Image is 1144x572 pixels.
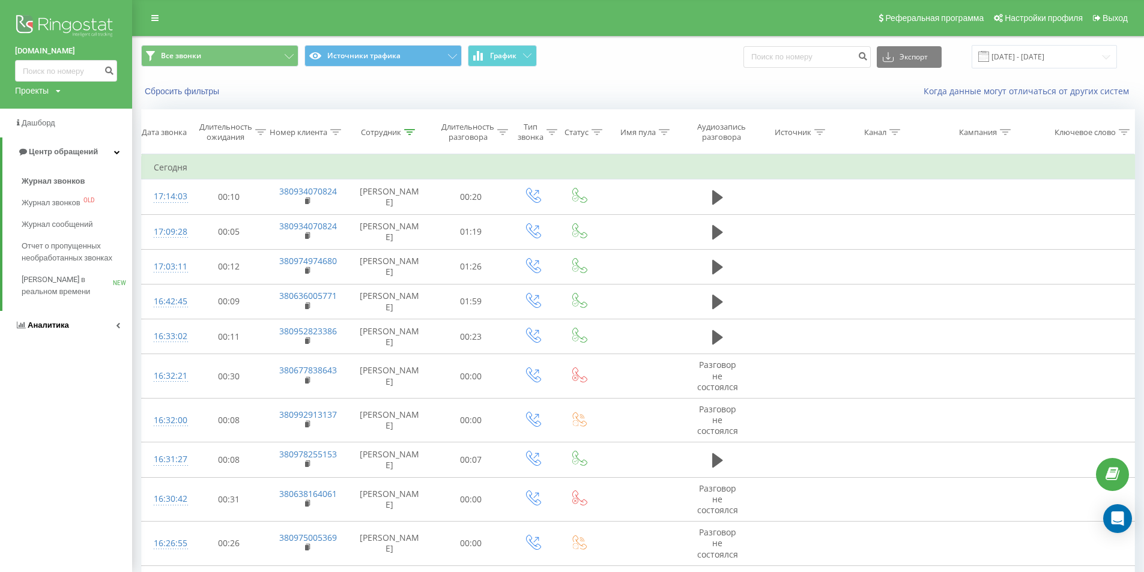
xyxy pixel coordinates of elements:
a: Отчет о пропущенных необработанных звонках [22,235,132,269]
a: 380975005369 [279,532,337,543]
div: 17:03:11 [154,255,178,278]
a: 380638164061 [279,488,337,499]
a: Журнал звонков [22,170,132,192]
button: График [468,45,537,67]
button: Экспорт [877,46,942,68]
span: Настройки профиля [1005,13,1083,23]
td: 00:11 [190,319,267,354]
div: 16:32:21 [154,364,178,388]
a: 380992913137 [279,409,337,420]
span: Разговор не состоялся [697,403,738,436]
a: [PERSON_NAME] в реальном времениNEW [22,269,132,303]
span: Журнал звонков [22,175,85,187]
div: Сотрудник [361,127,401,137]
a: Журнал звонковOLD [22,192,132,214]
span: Аналитика [28,321,69,330]
td: [PERSON_NAME] [347,477,432,522]
div: 16:26:55 [154,532,178,555]
div: Статус [564,127,589,137]
span: Все звонки [161,51,201,61]
div: Источник [775,127,811,137]
td: 00:09 [190,284,267,319]
div: 16:32:00 [154,409,178,432]
button: Все звонки [141,45,298,67]
td: 00:07 [432,442,509,477]
div: 17:09:28 [154,220,178,244]
div: Аудиозапись разговора [692,122,752,142]
td: 01:26 [432,249,509,284]
td: [PERSON_NAME] [347,522,432,566]
td: 00:05 [190,214,267,249]
button: Источники трафика [304,45,462,67]
a: 380974974680 [279,255,337,266]
span: Дашборд [22,118,55,127]
td: 00:20 [432,179,509,214]
td: 01:19 [432,214,509,249]
td: 00:08 [190,442,267,477]
div: 17:14:03 [154,185,178,208]
a: 380978255153 [279,448,337,460]
img: Ringostat logo [15,12,117,42]
div: Кампания [959,127,997,137]
td: [PERSON_NAME] [347,249,432,284]
div: 16:42:45 [154,290,178,313]
a: 380934070824 [279,185,337,197]
td: [PERSON_NAME] [347,214,432,249]
span: График [490,52,516,60]
span: Отчет о пропущенных необработанных звонках [22,240,126,264]
span: Разговор не состоялся [697,526,738,559]
span: Журнал звонков [22,197,80,209]
td: 00:23 [432,319,509,354]
a: 380934070824 [279,220,337,232]
div: Проекты [15,85,49,97]
td: 00:30 [190,354,267,399]
div: 16:33:02 [154,325,178,348]
td: 00:00 [432,398,509,442]
input: Поиск по номеру [743,46,871,68]
td: Сегодня [142,155,1135,179]
div: Длительность разговора [441,122,494,142]
span: Разговор не состоялся [697,483,738,516]
td: [PERSON_NAME] [347,354,432,399]
div: Имя пула [620,127,656,137]
div: 16:30:42 [154,487,178,511]
td: 01:59 [432,284,509,319]
button: Сбросить фильтры [141,86,225,97]
div: Длительность ожидания [199,122,252,142]
span: Журнал сообщений [22,218,92,230]
div: Ключевое слово [1055,127,1116,137]
span: [PERSON_NAME] в реальном времени [22,274,113,298]
td: 00:10 [190,179,267,214]
span: Реферальная программа [885,13,984,23]
a: Когда данные могут отличаться от других систем [924,85,1135,97]
a: Журнал сообщений [22,214,132,235]
td: [PERSON_NAME] [347,319,432,354]
td: 00:26 [190,522,267,566]
td: [PERSON_NAME] [347,284,432,319]
div: Канал [864,127,886,137]
td: 00:00 [432,522,509,566]
div: Номер клиента [270,127,327,137]
td: 00:08 [190,398,267,442]
span: Центр обращений [29,147,98,156]
td: 00:12 [190,249,267,284]
div: 16:31:27 [154,448,178,471]
div: Тип звонка [518,122,543,142]
a: 380677838643 [279,364,337,376]
td: 00:31 [190,477,267,522]
td: [PERSON_NAME] [347,442,432,477]
td: [PERSON_NAME] [347,179,432,214]
div: Open Intercom Messenger [1103,504,1132,533]
a: [DOMAIN_NAME] [15,45,117,57]
td: [PERSON_NAME] [347,398,432,442]
a: Центр обращений [2,137,132,166]
span: Разговор не состоялся [697,359,738,392]
td: 00:00 [432,477,509,522]
a: 380952823386 [279,325,337,337]
input: Поиск по номеру [15,60,117,82]
span: Выход [1103,13,1128,23]
a: 380636005771 [279,290,337,301]
div: Дата звонка [142,127,187,137]
td: 00:00 [432,354,509,399]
